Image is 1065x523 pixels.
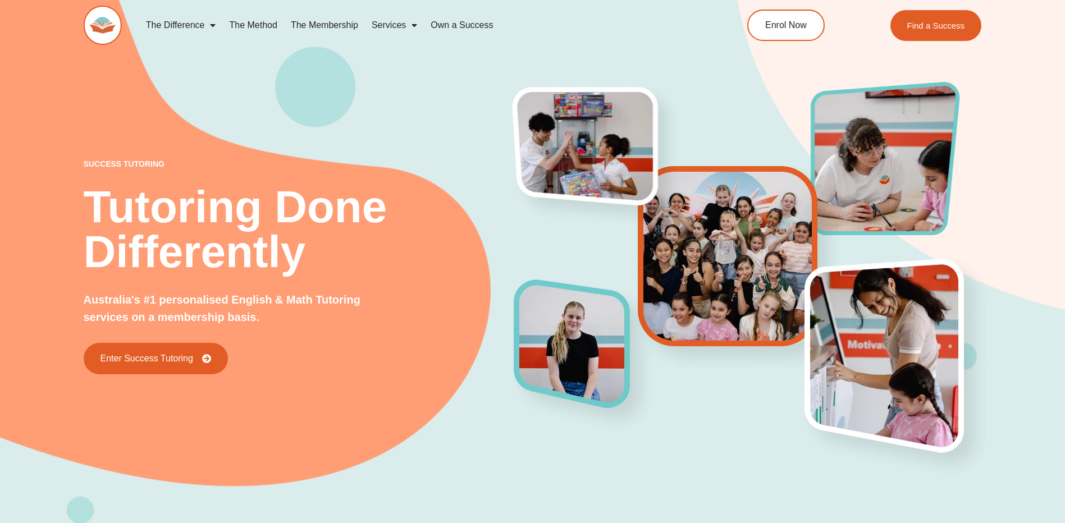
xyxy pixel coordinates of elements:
[84,185,515,274] h2: Tutoring Done Differently
[424,12,500,38] a: Own a Success
[365,12,424,38] a: Services
[765,21,807,30] span: Enrol Now
[222,12,284,38] a: The Method
[284,12,365,38] a: The Membership
[139,12,696,38] nav: Menu
[84,291,399,326] p: Australia's #1 personalised English & Math Tutoring services on a membership basis.
[139,12,223,38] a: The Difference
[84,343,228,374] a: Enter Success Tutoring
[84,160,515,168] p: success tutoring
[890,10,982,41] a: Find a Success
[747,10,825,41] a: Enrol Now
[907,21,965,30] span: Find a Success
[100,354,193,363] span: Enter Success Tutoring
